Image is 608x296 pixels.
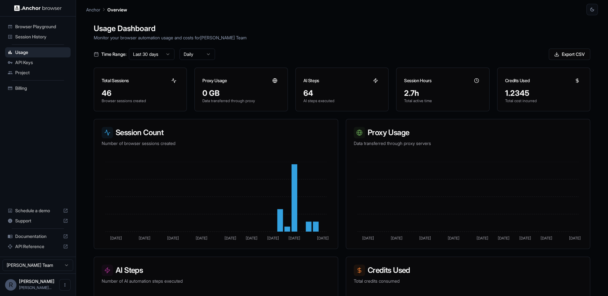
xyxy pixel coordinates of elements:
[14,5,62,11] img: Anchor Logo
[15,34,68,40] span: Session History
[354,265,582,276] h3: Credits Used
[15,218,60,224] span: Support
[498,236,510,240] tspan: [DATE]
[15,69,68,76] span: Project
[354,278,582,284] p: Total credits consumed
[541,236,552,240] tspan: [DATE]
[505,88,582,98] div: 1.2345
[505,77,530,84] h3: Credits Used
[102,88,179,98] div: 46
[519,236,531,240] tspan: [DATE]
[5,22,71,32] div: Browser Playground
[102,77,129,84] h3: Total Sessions
[102,98,179,103] p: Browser sessions created
[303,98,381,103] p: AI steps executed
[5,47,71,57] div: Usage
[5,216,71,226] div: Support
[94,23,590,34] h1: Usage Dashboard
[86,6,100,13] p: Anchor
[5,83,71,93] div: Billing
[202,98,280,103] p: Data transferred through proxy
[317,236,329,240] tspan: [DATE]
[202,88,280,98] div: 0 GB
[102,278,330,284] p: Number of AI automation steps executed
[419,236,431,240] tspan: [DATE]
[404,98,481,103] p: Total active time
[5,32,71,42] div: Session History
[362,236,374,240] tspan: [DATE]
[354,140,582,147] p: Data transferred through proxy servers
[15,233,60,240] span: Documentation
[19,285,52,290] span: rickson.lima@remofy.io
[391,236,402,240] tspan: [DATE]
[505,98,582,103] p: Total cost incurred
[15,207,60,214] span: Schedule a demo
[139,236,150,240] tspan: [DATE]
[15,85,68,91] span: Billing
[5,68,71,78] div: Project
[448,236,459,240] tspan: [DATE]
[94,34,590,41] p: Monitor your browser automation usage and costs for [PERSON_NAME] Team
[196,236,207,240] tspan: [DATE]
[59,279,71,291] button: Open menu
[110,236,122,240] tspan: [DATE]
[303,88,381,98] div: 64
[477,236,488,240] tspan: [DATE]
[267,236,279,240] tspan: [DATE]
[246,236,257,240] tspan: [DATE]
[569,236,581,240] tspan: [DATE]
[288,236,300,240] tspan: [DATE]
[15,59,68,66] span: API Keys
[5,231,71,241] div: Documentation
[107,6,127,13] p: Overview
[15,49,68,56] span: Usage
[102,140,330,147] p: Number of browser sessions created
[354,127,582,138] h3: Proxy Usage
[5,279,16,291] div: R
[101,51,126,57] span: Time Range:
[167,236,179,240] tspan: [DATE]
[404,77,431,84] h3: Session Hours
[102,265,330,276] h3: AI Steps
[404,88,481,98] div: 2.7h
[102,127,330,138] h3: Session Count
[5,241,71,252] div: API Reference
[86,6,127,13] nav: breadcrumb
[202,77,227,84] h3: Proxy Usage
[15,243,60,250] span: API Reference
[5,206,71,216] div: Schedule a demo
[303,77,319,84] h3: AI Steps
[549,49,590,60] button: Export CSV
[5,57,71,68] div: API Keys
[15,23,68,30] span: Browser Playground
[19,279,54,284] span: Rickson Lima
[225,236,236,240] tspan: [DATE]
